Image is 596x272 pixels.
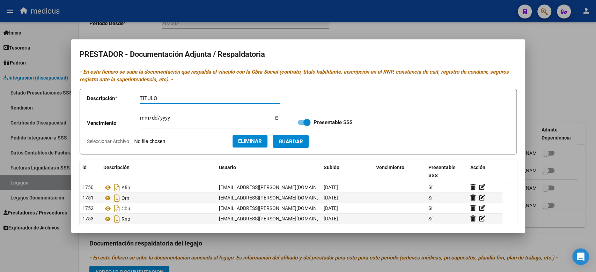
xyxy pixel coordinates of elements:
span: id [82,165,87,170]
i: Descargar documento [112,213,122,225]
span: Sí [428,195,432,201]
datatable-header-cell: Subido [321,160,373,183]
span: [DATE] [324,195,338,201]
p: Descripción [87,95,140,103]
h2: PRESTADOR - Documentación Adjunta / Respaldatoria [80,48,517,61]
span: [DATE] [324,184,338,190]
span: Rnp [122,216,130,222]
datatable-header-cell: Presentable SSS [426,160,468,183]
span: [DATE] [324,216,338,221]
i: Descargar documento [112,192,122,204]
span: 1750 [82,184,94,190]
span: 1752 [82,205,94,211]
div: Open Intercom Messenger [572,248,589,265]
span: Cbu [122,206,130,211]
span: Usuario [219,165,236,170]
datatable-header-cell: Descripción [101,160,216,183]
i: Descargar documento [112,182,122,193]
span: 1751 [82,195,94,201]
datatable-header-cell: Usuario [216,160,321,183]
datatable-header-cell: id [80,160,101,183]
strong: Presentable SSS [313,119,352,126]
button: Eliminar [233,135,267,148]
i: - En este fichero se sube la documentación que respalda el vínculo con la Obra Social (contrato, ... [80,69,509,83]
span: Sí [428,216,432,221]
span: Subido [324,165,339,170]
span: Sí [428,184,432,190]
span: Acción [470,165,485,170]
span: [EMAIL_ADDRESS][PERSON_NAME][DOMAIN_NAME] - [PERSON_NAME] [219,216,375,221]
p: Vencimiento [87,119,140,127]
datatable-header-cell: Acción [468,160,502,183]
span: [DATE] [324,205,338,211]
span: Vencimiento [376,165,404,170]
span: Sí [428,205,432,211]
span: Guardar [279,138,303,145]
span: Afip [122,185,130,190]
span: Om [122,195,129,201]
span: 1753 [82,216,94,221]
span: Eliminar [238,138,262,144]
span: [EMAIL_ADDRESS][PERSON_NAME][DOMAIN_NAME] - [PERSON_NAME] [219,205,375,211]
button: Guardar [273,135,309,148]
i: Descargar documento [112,203,122,214]
span: Descripción [103,165,130,170]
span: [EMAIL_ADDRESS][PERSON_NAME][DOMAIN_NAME] - [PERSON_NAME] [219,184,375,190]
span: Presentable SSS [428,165,456,178]
span: Seleccionar Archivo [87,138,129,144]
datatable-header-cell: Vencimiento [373,160,426,183]
span: [EMAIL_ADDRESS][PERSON_NAME][DOMAIN_NAME] - [PERSON_NAME] [219,195,375,201]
